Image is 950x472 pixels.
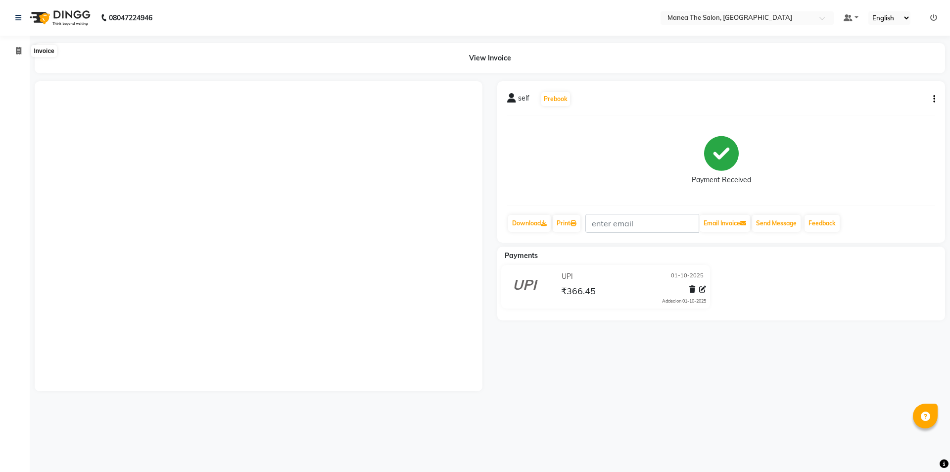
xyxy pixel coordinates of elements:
div: Added on 01-10-2025 [662,298,706,305]
a: Print [553,215,580,232]
span: 01-10-2025 [671,271,704,282]
span: self [518,93,529,107]
input: enter email [585,214,699,233]
div: Payment Received [692,175,751,185]
a: Feedback [805,215,840,232]
span: Payments [505,251,538,260]
b: 08047224946 [109,4,152,32]
iframe: chat widget [908,432,940,462]
img: logo [25,4,93,32]
button: Prebook [541,92,570,106]
a: Download [508,215,551,232]
div: Invoice [31,45,56,57]
span: ₹366.45 [561,285,596,299]
span: UPI [562,271,573,282]
div: View Invoice [35,43,945,73]
button: Send Message [752,215,801,232]
button: Email Invoice [700,215,750,232]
